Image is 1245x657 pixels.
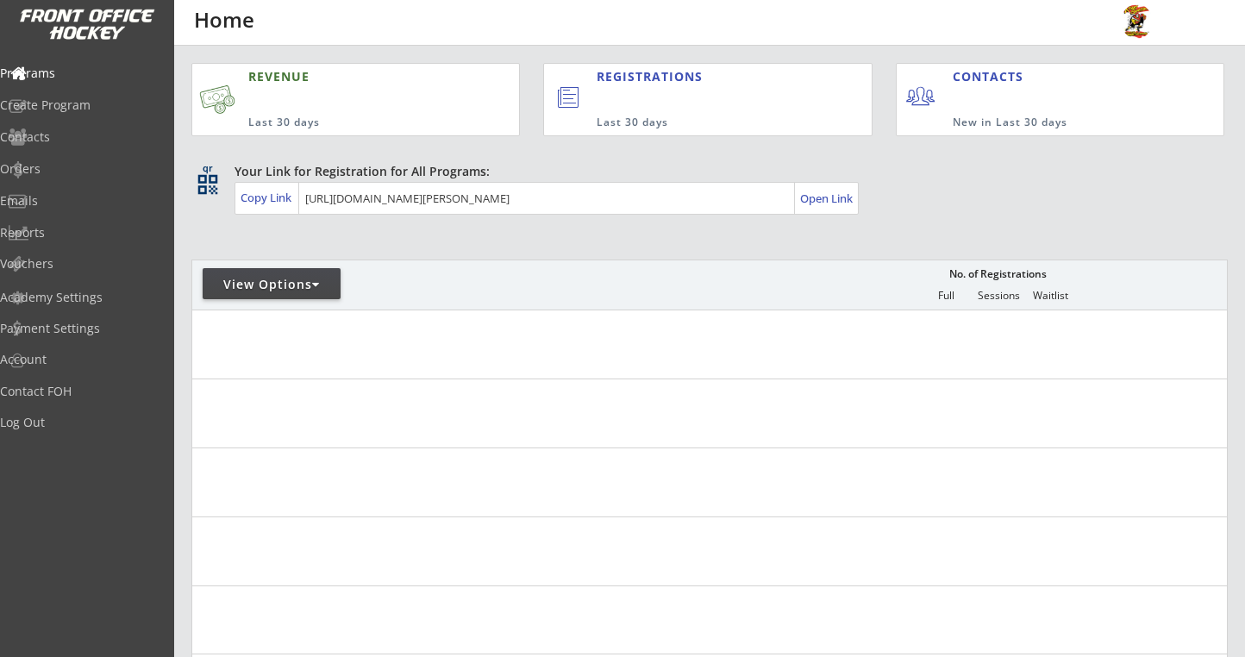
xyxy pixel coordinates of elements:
[248,68,441,85] div: REVENUE
[953,116,1144,130] div: New in Last 30 days
[241,190,295,205] div: Copy Link
[597,68,795,85] div: REGISTRATIONS
[973,290,1024,302] div: Sessions
[800,186,854,210] a: Open Link
[197,163,217,174] div: qr
[920,290,972,302] div: Full
[944,268,1051,280] div: No. of Registrations
[1024,290,1076,302] div: Waitlist
[248,116,441,130] div: Last 30 days
[235,163,1174,180] div: Your Link for Registration for All Programs:
[597,116,801,130] div: Last 30 days
[953,68,1031,85] div: CONTACTS
[800,191,854,206] div: Open Link
[203,276,341,293] div: View Options
[195,172,221,197] button: qr_code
